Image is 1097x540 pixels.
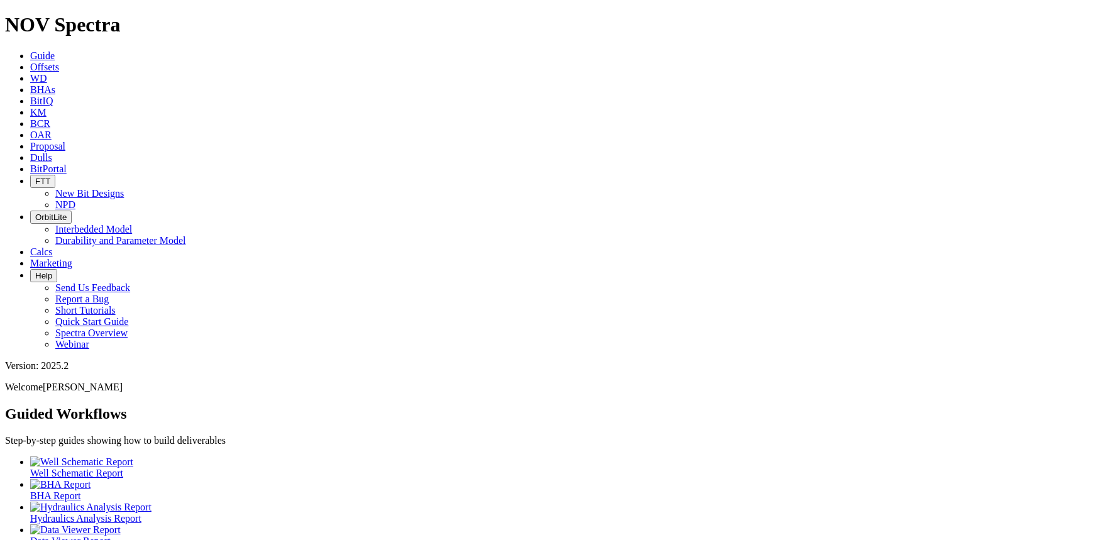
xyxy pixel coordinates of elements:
a: Quick Start Guide [55,316,128,327]
a: BitPortal [30,163,67,174]
img: Well Schematic Report [30,456,133,468]
a: BHA Report BHA Report [30,479,1092,501]
img: Data Viewer Report [30,524,121,536]
a: BCR [30,118,50,129]
img: Hydraulics Analysis Report [30,502,152,513]
a: BHAs [30,84,55,95]
a: Short Tutorials [55,305,116,316]
a: Proposal [30,141,65,152]
a: New Bit Designs [55,188,124,199]
h2: Guided Workflows [5,405,1092,422]
p: Welcome [5,382,1092,393]
span: FTT [35,177,50,186]
a: Send Us Feedback [55,282,130,293]
span: Well Schematic Report [30,468,123,478]
button: Help [30,269,57,282]
a: Guide [30,50,55,61]
a: Marketing [30,258,72,268]
a: BitIQ [30,96,53,106]
a: OAR [30,129,52,140]
p: Step-by-step guides showing how to build deliverables [5,435,1092,446]
a: Durability and Parameter Model [55,235,186,246]
img: BHA Report [30,479,91,490]
a: Spectra Overview [55,328,128,338]
a: Interbedded Model [55,224,132,234]
a: NPD [55,199,75,210]
span: OrbitLite [35,212,67,222]
span: Help [35,271,52,280]
a: Offsets [30,62,59,72]
a: Dulls [30,152,52,163]
div: Version: 2025.2 [5,360,1092,372]
a: KM [30,107,47,118]
a: Hydraulics Analysis Report Hydraulics Analysis Report [30,502,1092,524]
a: Webinar [55,339,89,350]
span: [PERSON_NAME] [43,382,123,392]
span: BHA Report [30,490,80,501]
button: FTT [30,175,55,188]
span: Hydraulics Analysis Report [30,513,141,524]
a: Well Schematic Report Well Schematic Report [30,456,1092,478]
a: Report a Bug [55,294,109,304]
a: Calcs [30,246,53,257]
h1: NOV Spectra [5,13,1092,36]
button: OrbitLite [30,211,72,224]
a: WD [30,73,47,84]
